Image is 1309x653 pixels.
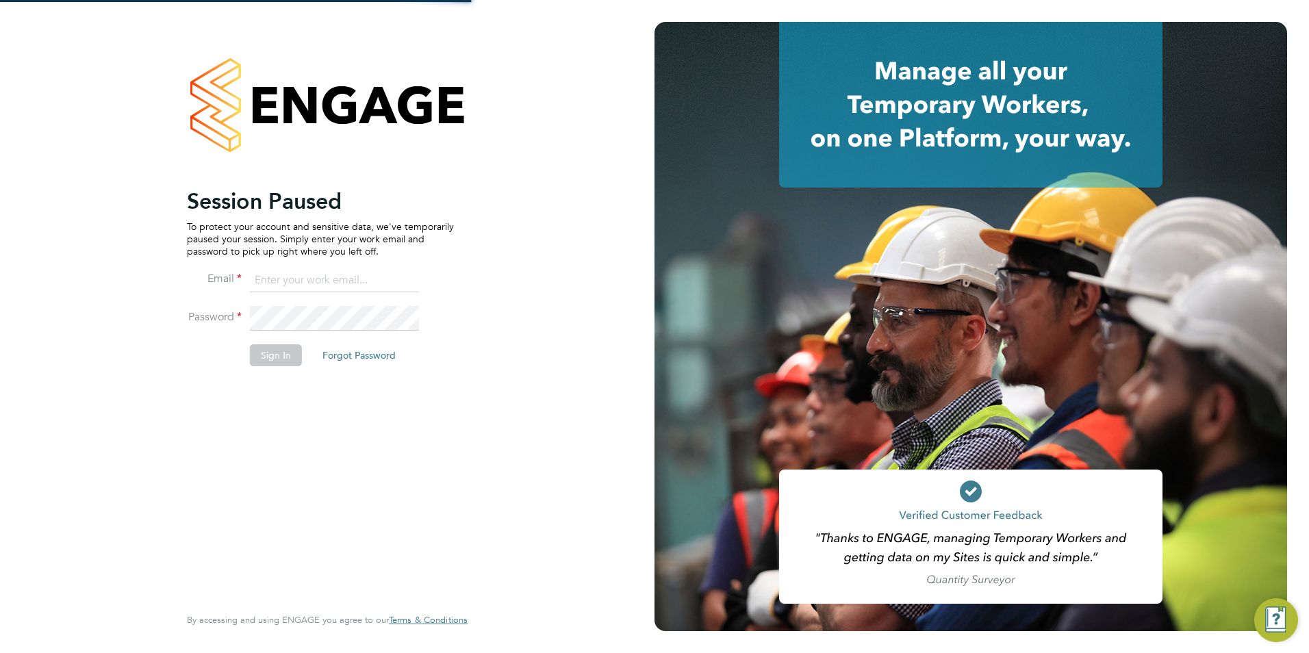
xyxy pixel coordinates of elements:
button: Sign In [250,344,302,366]
span: Terms & Conditions [389,614,468,626]
a: Terms & Conditions [389,615,468,626]
p: To protect your account and sensitive data, we've temporarily paused your session. Simply enter y... [187,220,454,258]
button: Forgot Password [312,344,407,366]
button: Engage Resource Center [1254,598,1298,642]
h2: Session Paused [187,188,454,215]
label: Email [187,272,242,286]
input: Enter your work email... [250,268,419,293]
label: Password [187,310,242,324]
span: By accessing and using ENGAGE you agree to our [187,614,468,626]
